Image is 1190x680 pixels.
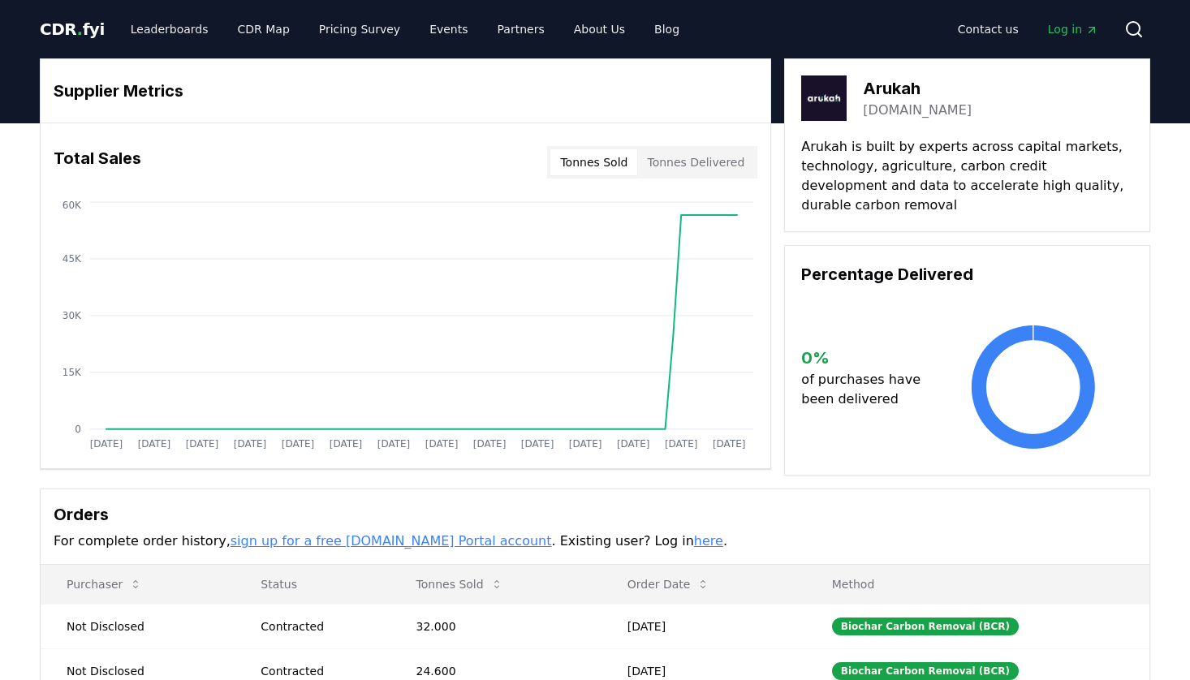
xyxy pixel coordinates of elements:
[118,15,222,44] a: Leaderboards
[637,149,754,175] button: Tonnes Delivered
[521,438,554,450] tspan: [DATE]
[63,367,82,378] tspan: 15K
[801,370,933,409] p: of purchases have been delivered
[225,15,303,44] a: CDR Map
[617,438,650,450] tspan: [DATE]
[41,604,235,648] td: Not Disclosed
[569,438,602,450] tspan: [DATE]
[801,137,1133,215] p: Arukah is built by experts across capital markets, technology, agriculture, carbon credit develop...
[945,15,1032,44] a: Contact us
[377,438,411,450] tspan: [DATE]
[665,438,698,450] tspan: [DATE]
[54,502,1136,527] h3: Orders
[54,79,757,103] h3: Supplier Metrics
[694,533,723,549] a: here
[54,532,1136,551] p: For complete order history, . Existing user? Log in .
[75,424,81,435] tspan: 0
[416,15,481,44] a: Events
[118,15,692,44] nav: Main
[40,19,105,39] span: CDR fyi
[473,438,507,450] tspan: [DATE]
[801,75,847,121] img: Arukah-logo
[261,663,377,679] div: Contracted
[614,568,723,600] button: Order Date
[248,576,377,592] p: Status
[77,19,83,39] span: .
[90,438,123,450] tspan: [DATE]
[40,18,105,41] a: CDR.fyi
[403,568,516,600] button: Tonnes Sold
[63,253,82,265] tspan: 45K
[819,576,1136,592] p: Method
[801,346,933,370] h3: 0 %
[390,604,601,648] td: 32.000
[330,438,363,450] tspan: [DATE]
[54,146,141,179] h3: Total Sales
[63,310,82,321] tspan: 30K
[485,15,558,44] a: Partners
[138,438,171,450] tspan: [DATE]
[1048,21,1098,37] span: Log in
[801,262,1133,286] h3: Percentage Delivered
[863,101,972,120] a: [DOMAIN_NAME]
[1035,15,1111,44] a: Log in
[261,618,377,635] div: Contracted
[186,438,219,450] tspan: [DATE]
[231,533,552,549] a: sign up for a free [DOMAIN_NAME] Portal account
[306,15,413,44] a: Pricing Survey
[863,76,972,101] h3: Arukah
[550,149,637,175] button: Tonnes Sold
[63,200,82,211] tspan: 60K
[832,618,1019,635] div: Biochar Carbon Removal (BCR)
[54,568,155,600] button: Purchaser
[425,438,459,450] tspan: [DATE]
[561,15,638,44] a: About Us
[234,438,267,450] tspan: [DATE]
[713,438,746,450] tspan: [DATE]
[945,15,1111,44] nav: Main
[641,15,692,44] a: Blog
[601,604,806,648] td: [DATE]
[282,438,315,450] tspan: [DATE]
[832,662,1019,680] div: Biochar Carbon Removal (BCR)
